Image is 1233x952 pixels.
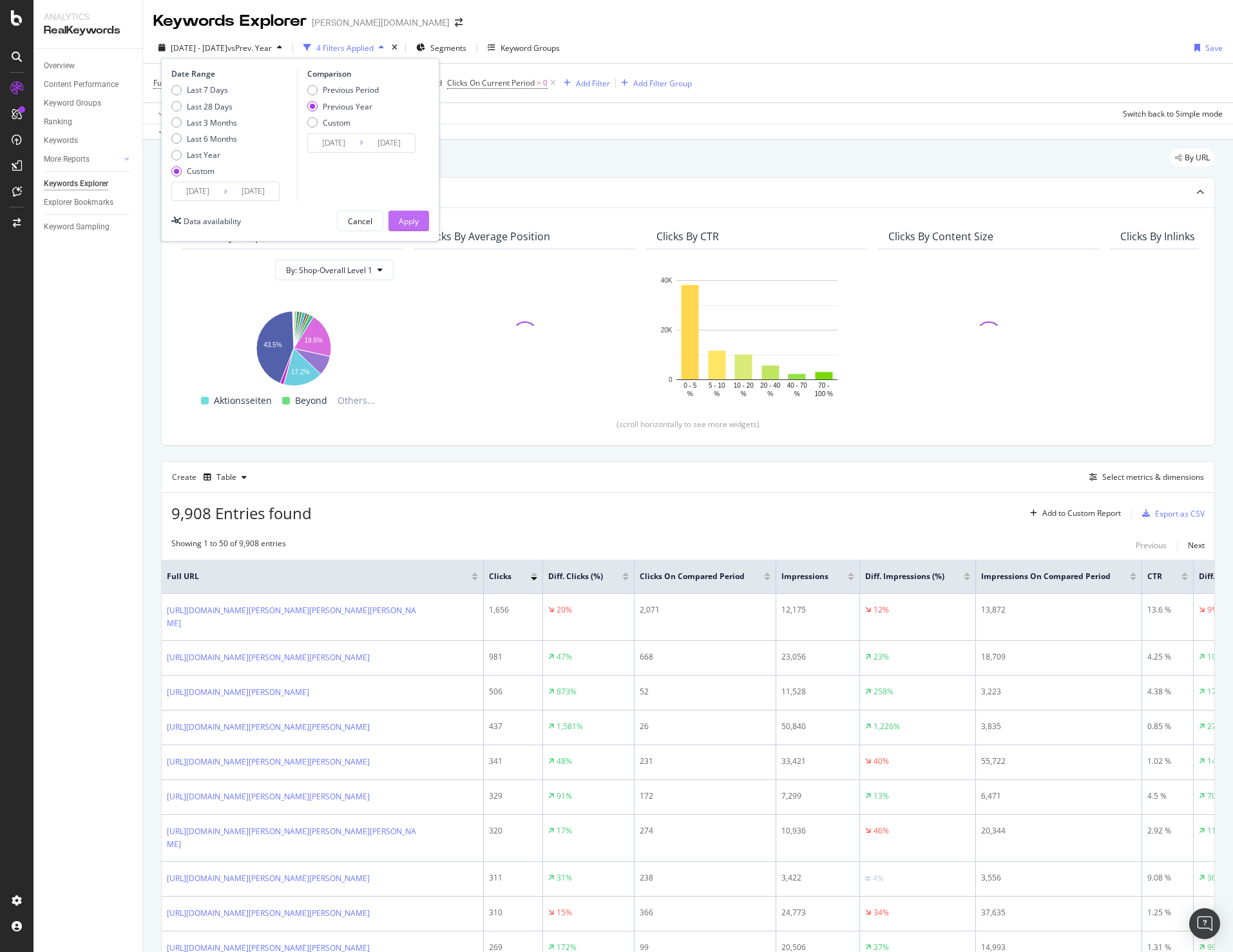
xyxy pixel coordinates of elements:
[298,37,389,58] button: 4 Filters Applied
[548,571,603,582] span: Diff. Clicks (%)
[616,75,692,91] button: Add Filter Group
[640,907,770,919] div: 366
[1155,508,1205,519] div: Export as CSV
[874,604,889,616] div: 12%
[1118,103,1223,124] button: Switch back to Simple mode
[874,790,889,802] div: 13%
[709,382,725,389] text: 5 - 10
[44,134,78,148] div: Keywords
[44,97,101,110] div: Keyword Groups
[557,825,572,837] div: 17%
[172,182,224,200] input: Start Date
[1207,825,1227,837] div: 117%
[171,502,312,524] span: 9,908 Entries found
[865,877,870,881] img: Equal
[1189,908,1220,939] div: Open Intercom Messenger
[981,686,1136,698] div: 3,223
[865,571,944,582] span: Diff. Impressions (%)
[307,84,379,95] div: Previous Period
[787,382,808,389] text: 40 - 70
[425,230,550,243] div: Clicks By Average Position
[981,756,1136,767] div: 55,722
[411,37,472,58] button: Segments
[640,872,770,884] div: 238
[1207,651,1223,663] div: 19%
[167,651,370,664] a: [URL][DOMAIN_NAME][PERSON_NAME][PERSON_NAME]
[316,43,374,53] div: 4 Filters Applied
[741,390,747,397] text: %
[171,149,237,160] div: Last Year
[1147,825,1188,837] div: 2.92 %
[216,473,236,481] div: Table
[557,721,583,732] div: 1,581%
[1042,509,1121,517] div: Add to Custom Report
[193,305,394,388] svg: A chart.
[187,133,237,144] div: Last 6 Months
[455,18,463,27] div: arrow-right-arrow-left
[44,115,133,129] a: Ranking
[1207,756,1227,767] div: 146%
[44,177,133,191] a: Keywords Explorer
[44,153,90,166] div: More Reports
[308,134,359,152] input: Start Date
[781,571,828,582] span: Impressions
[227,43,272,53] span: vs Prev. Year
[167,686,309,699] a: [URL][DOMAIN_NAME][PERSON_NAME]
[44,78,133,91] a: Content Performance
[263,341,282,348] text: 43.5%
[307,117,379,128] div: Custom
[981,604,1136,616] div: 13,872
[167,571,452,582] span: Full URL
[1147,907,1188,919] div: 1.25 %
[332,393,380,408] span: Others...
[389,41,400,54] div: times
[640,756,770,767] div: 231
[669,376,673,383] text: 0
[286,265,372,276] span: By: Shop-Overall Level 1
[187,166,215,176] div: Custom
[177,419,1199,430] div: (scroll horizontally to see more widgets)
[981,651,1136,663] div: 18,709
[489,825,537,837] div: 320
[1123,108,1223,119] div: Switch back to Simple mode
[537,77,541,88] span: >
[981,571,1111,582] span: Impressions On Compared Period
[1147,756,1188,767] div: 1.02 %
[656,230,719,243] div: Clicks By CTR
[640,604,770,616] div: 2,071
[337,211,383,231] button: Cancel
[1147,686,1188,698] div: 4.38 %
[171,117,237,128] div: Last 3 Months
[781,651,854,663] div: 23,056
[187,117,237,128] div: Last 3 Months
[44,23,132,38] div: RealKeywords
[1084,470,1204,485] button: Select metrics & dimensions
[399,216,419,227] div: Apply
[172,467,252,488] div: Create
[171,101,237,112] div: Last 28 Days
[489,756,537,767] div: 341
[388,211,429,231] button: Apply
[1102,471,1204,482] div: Select metrics & dimensions
[291,368,309,376] text: 17.2%
[981,907,1136,919] div: 37,635
[489,651,537,663] div: 981
[557,651,572,663] div: 47%
[307,68,419,79] div: Comparison
[661,277,673,284] text: 40K
[323,117,350,128] div: Custom
[44,134,133,148] a: Keywords
[781,604,854,616] div: 12,175
[167,872,370,885] a: [URL][DOMAIN_NAME][PERSON_NAME][PERSON_NAME]
[171,538,286,553] div: Showing 1 to 50 of 9,908 entries
[1207,604,1218,616] div: 9%
[44,97,133,110] a: Keyword Groups
[874,756,889,767] div: 40%
[1207,872,1223,884] div: 36%
[767,390,773,397] text: %
[661,327,673,334] text: 20K
[874,686,894,698] div: 258%
[1147,571,1162,582] span: CTR
[760,382,781,389] text: 20 - 40
[981,825,1136,837] div: 20,344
